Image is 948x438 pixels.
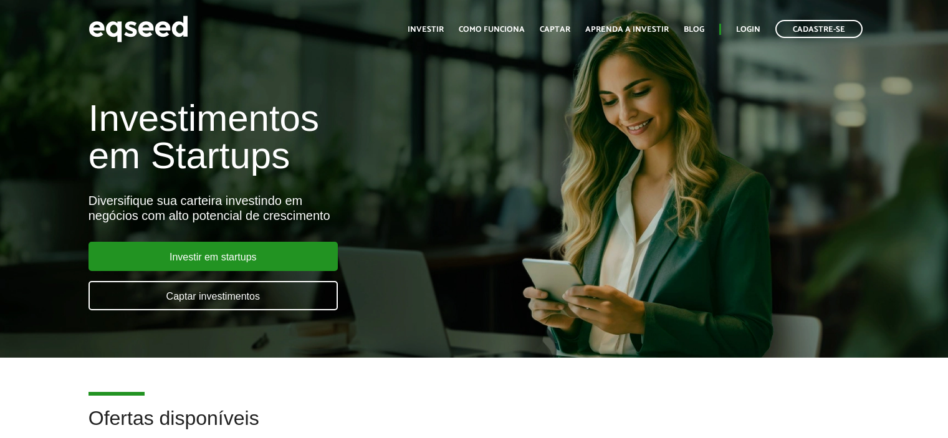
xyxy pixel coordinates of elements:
[775,20,863,38] a: Cadastre-se
[89,281,338,310] a: Captar investimentos
[540,26,570,34] a: Captar
[408,26,444,34] a: Investir
[459,26,525,34] a: Como funciona
[89,100,544,174] h1: Investimentos em Startups
[89,12,188,45] img: EqSeed
[736,26,760,34] a: Login
[684,26,704,34] a: Blog
[585,26,669,34] a: Aprenda a investir
[89,242,338,271] a: Investir em startups
[89,193,544,223] div: Diversifique sua carteira investindo em negócios com alto potencial de crescimento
